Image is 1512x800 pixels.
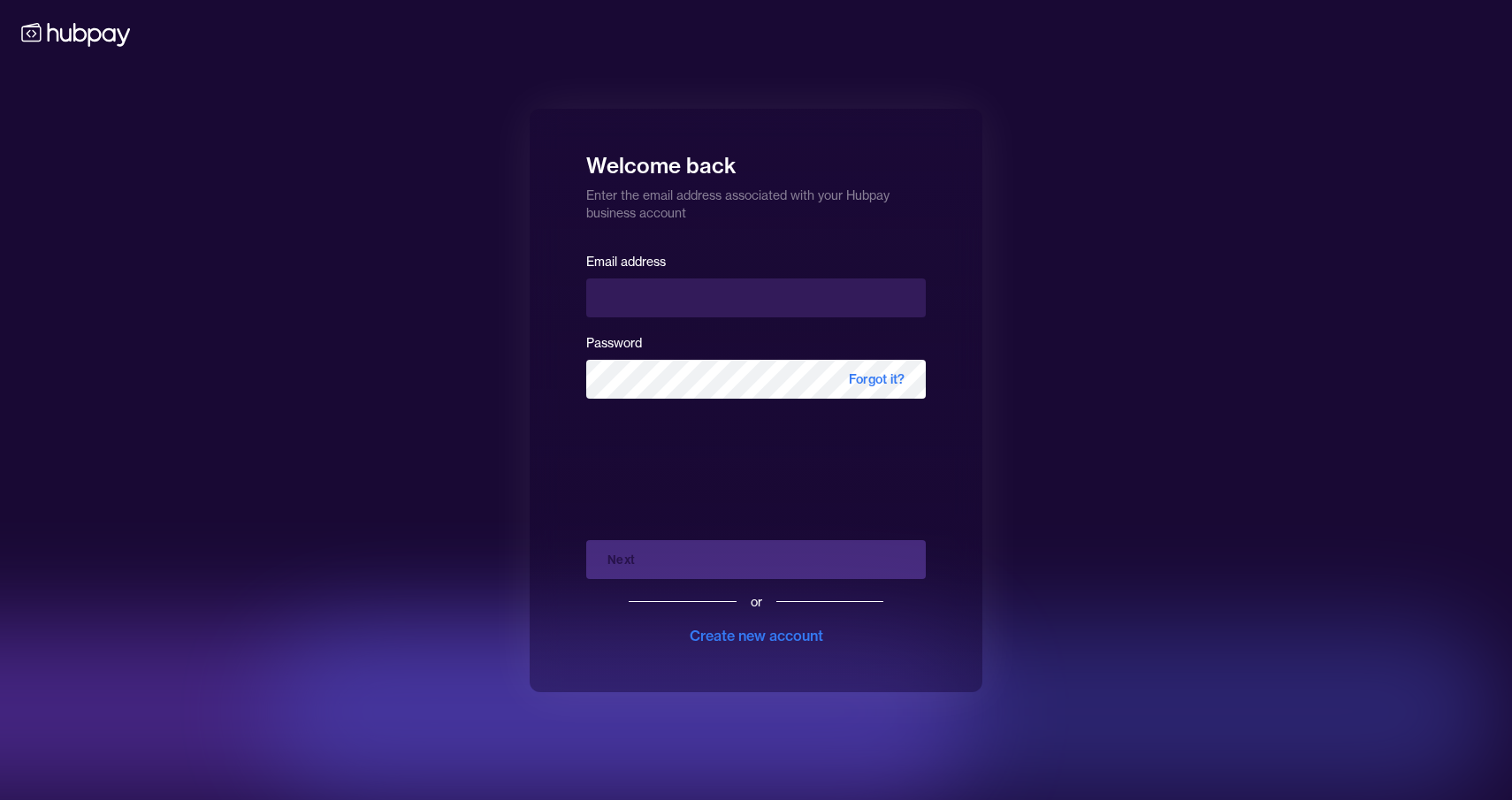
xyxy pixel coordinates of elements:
label: Email address [586,254,666,270]
p: Enter the email address associated with your Hubpay business account [586,179,926,222]
span: Forgot it? [828,360,926,399]
h1: Welcome back [586,141,926,179]
div: or [751,593,762,611]
div: Create new account [690,625,823,646]
label: Password [586,335,642,351]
